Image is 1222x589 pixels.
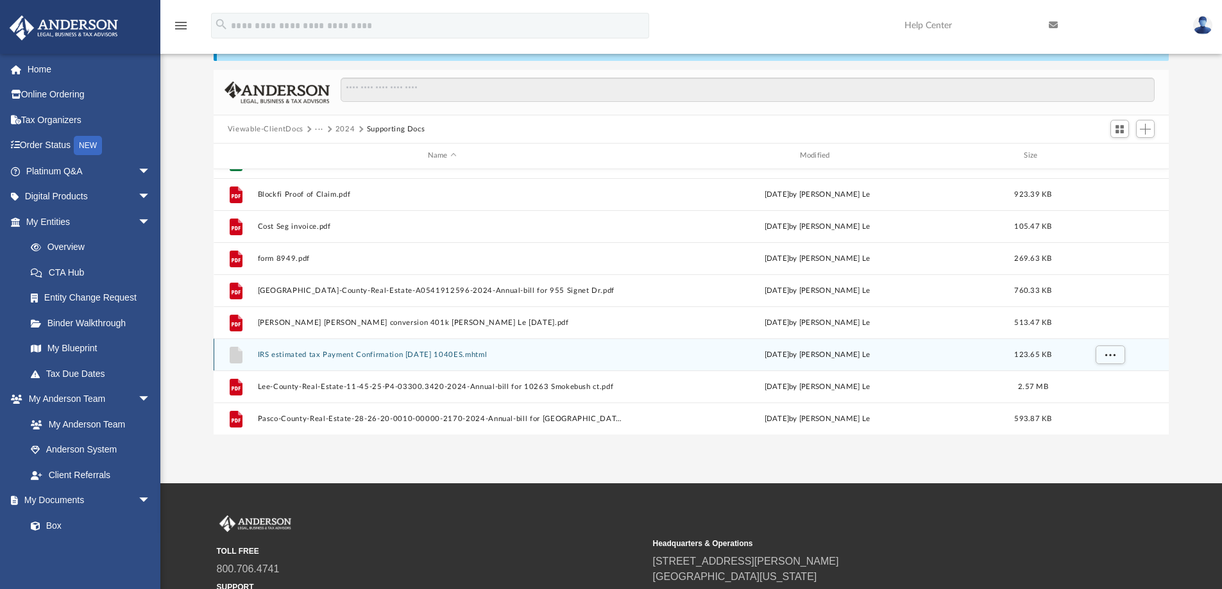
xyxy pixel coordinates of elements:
[18,361,170,386] a: Tax Due Dates
[335,124,355,135] button: 2024
[653,556,839,567] a: [STREET_ADDRESS][PERSON_NAME]
[1193,16,1212,35] img: User Pic
[18,310,170,336] a: Binder Walkthrough
[173,18,189,33] i: menu
[214,17,228,31] i: search
[214,169,1169,435] div: grid
[1014,415,1051,422] span: 593.87 KB
[367,124,425,135] button: Supporting Docs
[1014,319,1051,326] span: 513.47 KB
[1095,345,1124,364] button: More options
[257,254,627,263] button: form 8949.pdf
[1136,120,1155,138] button: Add
[9,386,164,412] a: My Anderson Teamarrow_drop_down
[217,545,644,557] small: TOLL FREE
[632,220,1002,232] div: [DATE] by [PERSON_NAME] Le
[138,386,164,413] span: arrow_drop_down
[1064,150,1154,162] div: id
[18,538,164,564] a: Meeting Minutes
[1014,254,1051,261] span: 269.63 KB
[257,222,627,231] button: Cost Seg invoice.pdf
[257,383,627,391] button: Lee-County-Real-Estate-11-45-25-P4-03300.3420-2024-Annual-bill for 10263 Smokebush ct.pdf
[257,150,626,162] div: Name
[138,488,164,514] span: arrow_drop_down
[9,133,170,159] a: Order StatusNEW
[257,319,627,327] button: [PERSON_NAME] [PERSON_NAME] conversion 401k [PERSON_NAME] Le [DATE].pdf
[9,209,170,235] a: My Entitiesarrow_drop_down
[9,107,170,133] a: Tax Organizers
[9,82,170,108] a: Online Ordering
[1014,222,1051,229] span: 105.47 KB
[632,349,1002,360] div: [DATE] by [PERSON_NAME] Le
[632,253,1002,264] div: [DATE] by [PERSON_NAME] Le
[18,513,157,538] a: Box
[6,15,122,40] img: Anderson Advisors Platinum Portal
[18,462,164,488] a: Client Referrals
[173,24,189,33] a: menu
[632,381,1002,392] div: [DATE] by [PERSON_NAME] Le
[257,415,627,423] button: Pasco-County-Real-Estate-28-26-20-0010-00000-2170-2024-Annual-bill for [GEOGRAPHIC_DATA]pdf
[18,285,170,311] a: Entity Change Request
[1014,190,1051,197] span: 923.39 KB
[257,190,627,199] button: Blockfi Proof of Claim.pdf
[1014,351,1051,358] span: 123.65 KB
[18,260,170,285] a: CTA Hub
[18,235,170,260] a: Overview
[315,124,323,135] button: ···
[9,184,170,210] a: Digital Productsarrow_drop_down
[1007,150,1058,162] div: Size
[219,150,251,162] div: id
[341,78,1155,102] input: Search files and folders
[1110,120,1130,138] button: Switch to Grid View
[217,515,294,532] img: Anderson Advisors Platinum Portal
[138,158,164,185] span: arrow_drop_down
[9,56,170,82] a: Home
[632,285,1002,296] div: [DATE] by [PERSON_NAME] Le
[653,571,817,582] a: [GEOGRAPHIC_DATA][US_STATE]
[257,351,627,359] button: IRS estimated tax Payment Confirmation [DATE] 1040ES.mhtml
[9,488,164,513] a: My Documentsarrow_drop_down
[653,538,1080,549] small: Headquarters & Operations
[632,188,1002,200] div: [DATE] by [PERSON_NAME] Le
[18,411,157,437] a: My Anderson Team
[138,184,164,210] span: arrow_drop_down
[1014,286,1051,294] span: 760.33 KB
[74,136,102,155] div: NEW
[1018,383,1048,390] span: 2.57 MB
[18,336,164,361] a: My Blueprint
[228,124,303,135] button: Viewable-ClientDocs
[9,158,170,184] a: Platinum Q&Aarrow_drop_down
[18,437,164,463] a: Anderson System
[217,563,280,574] a: 800.706.4741
[632,150,1001,162] div: Modified
[138,209,164,235] span: arrow_drop_down
[257,286,627,295] button: [GEOGRAPHIC_DATA]-County-Real-Estate-A0541912596-2024-Annual-bill for 955 Signet Dr.pdf
[632,413,1002,424] div: [DATE] by [PERSON_NAME] Le
[632,317,1002,328] div: [DATE] by [PERSON_NAME] Le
